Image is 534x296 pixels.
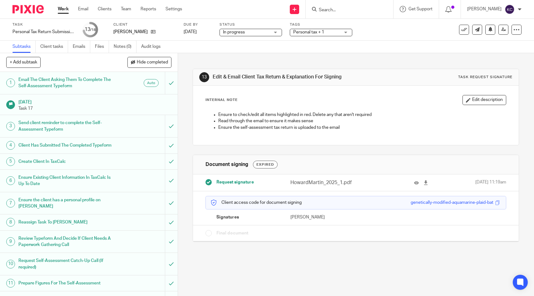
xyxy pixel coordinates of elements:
[18,256,112,272] h1: Request Self-Assessment Catch-Up Call (If required)
[458,75,512,80] div: Task request signature
[58,6,69,12] a: Work
[210,199,302,206] p: Client access code for document signing
[18,234,112,250] h1: Review Typeform And Decide If Client Needs A Paperwork Gathering Call
[18,75,112,91] h1: Email The Client Asking Them To Complete The Self-Assessment Typeform
[6,237,15,246] div: 9
[127,57,171,68] button: Hide completed
[199,72,209,82] div: 13
[218,118,506,124] p: Read through the email to ensure it makes sense
[18,278,112,288] h1: Prepare Figures For The Self-Assessment
[12,22,75,27] label: Task
[6,176,15,185] div: 6
[184,30,197,34] span: [DATE]
[98,6,111,12] a: Clients
[408,7,433,11] span: Get Support
[113,29,148,35] p: [PERSON_NAME]
[6,218,15,227] div: 8
[12,5,44,13] img: Pixie
[6,260,15,268] div: 10
[144,79,159,87] div: Auto
[73,41,90,53] a: Emails
[85,26,96,33] div: 13
[216,214,239,220] span: Signatures
[137,60,168,65] span: Hide completed
[6,122,15,131] div: 3
[18,118,112,134] h1: Send client reminder to complete the Self-Assessment Typeform
[40,41,68,53] a: Client tasks
[218,124,506,131] p: Ensure the self-assessment tax return is uploaded to the email
[114,41,136,53] a: Notes (0)
[6,157,15,166] div: 5
[78,6,88,12] a: Email
[462,95,506,105] button: Edit description
[216,230,248,236] span: Final document
[205,161,248,168] h1: Document signing
[205,98,238,103] p: Internal Note
[253,161,278,168] div: Expired
[293,30,324,34] span: Personal tax + 1
[12,41,36,53] a: Subtasks
[213,74,369,80] h1: Edit & Email Client Tax Return & Explanation For Signing
[290,179,373,186] p: HowardMartin_2025_1.pdf
[216,179,254,185] span: Request signature
[90,28,96,32] small: /18
[141,6,156,12] a: Reports
[141,41,165,53] a: Audit logs
[18,141,112,150] h1: Client Has Submitted The Completed Typeform
[18,195,112,211] h1: Ensure the client has a personal profile on [PERSON_NAME]
[6,78,15,87] div: 1
[411,199,493,206] div: genetically-modified-aquamarine-plaid-bat
[505,4,515,14] img: svg%3E
[113,22,176,27] label: Client
[18,173,112,189] h1: Ensure Existing Client Information In TaxCalc Is Up To Date
[18,157,112,166] h1: Create Client In TaxCalc
[18,218,112,227] h1: Reassign Task To [PERSON_NAME]
[18,105,171,112] p: Task 17
[166,6,182,12] a: Settings
[95,41,109,53] a: Files
[184,22,212,27] label: Due by
[467,6,502,12] p: [PERSON_NAME]
[6,199,15,208] div: 7
[290,22,352,27] label: Tags
[318,8,374,13] input: Search
[290,214,356,220] p: [PERSON_NAME]
[12,29,75,35] div: Personal Tax Return Submission - Monthly Sole Traders (included in fee)
[6,141,15,150] div: 4
[220,22,282,27] label: Status
[121,6,131,12] a: Team
[218,112,506,118] p: Ensure to check/edit all items highlighted in red. Delete any that aren't required
[6,279,15,288] div: 11
[6,57,41,68] button: + Add subtask
[475,179,506,186] span: [DATE] 11:19am
[223,30,245,34] span: In progress
[18,98,171,105] h1: [DATE]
